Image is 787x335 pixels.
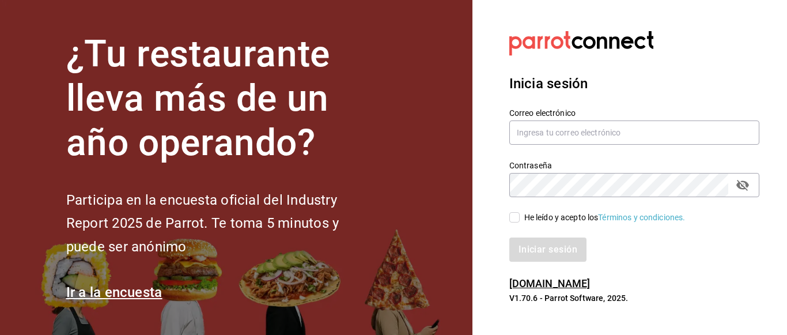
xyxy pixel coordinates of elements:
[66,284,162,300] a: Ir a la encuesta
[598,213,685,222] a: Términos y condiciones.
[524,212,686,224] div: He leído y acepto los
[733,175,752,195] button: passwordField
[509,277,591,289] a: [DOMAIN_NAME]
[66,189,377,259] h2: Participa en la encuesta oficial del Industry Report 2025 de Parrot. Te toma 5 minutos y puede se...
[509,161,759,170] label: Contraseña
[509,109,759,117] label: Correo electrónico
[66,32,377,165] h1: ¿Tu restaurante lleva más de un año operando?
[509,73,759,94] h3: Inicia sesión
[509,121,759,145] input: Ingresa tu correo electrónico
[509,292,759,304] p: V1.70.6 - Parrot Software, 2025.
